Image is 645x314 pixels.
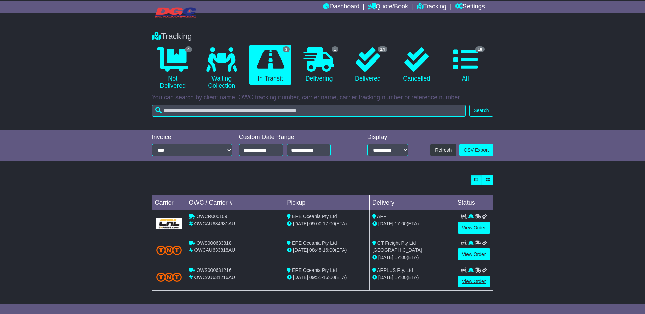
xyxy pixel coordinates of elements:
[293,221,308,226] span: [DATE]
[377,267,413,273] span: APPLUS Pty. Ltd
[293,247,308,253] span: [DATE]
[395,221,407,226] span: 17:00
[149,32,497,41] div: Tracking
[368,1,408,13] a: Quote/Book
[309,247,321,253] span: 08:45
[378,275,393,280] span: [DATE]
[458,276,490,287] a: View Order
[239,134,348,141] div: Custom Date Range
[372,274,452,281] div: (ETA)
[458,248,490,260] a: View Order
[196,240,232,246] span: OWS000633818
[152,134,232,141] div: Invoice
[395,255,407,260] span: 17:00
[152,45,194,92] a: 4 Not Delivered
[293,275,308,280] span: [DATE]
[283,46,290,52] span: 3
[156,246,182,255] img: TNT_Domestic.png
[372,254,452,261] div: (ETA)
[194,221,235,226] span: OWCAU634681AU
[469,105,493,117] button: Search
[323,1,359,13] a: Dashboard
[377,214,386,219] span: AFP
[395,275,407,280] span: 17:00
[417,1,446,13] a: Tracking
[292,267,337,273] span: EPE Oceania Pty Ltd
[396,45,438,85] a: Cancelled
[455,1,485,13] a: Settings
[378,255,393,260] span: [DATE]
[156,218,182,229] img: GetCarrierServiceLogo
[196,267,232,273] span: OWS000631216
[287,220,367,227] div: - (ETA)
[292,214,337,219] span: EPE Oceania Pty Ltd
[347,45,389,85] a: 14 Delivered
[196,214,227,219] span: OWCR000109
[292,240,337,246] span: EPE Oceania Pty Ltd
[455,195,493,210] td: Status
[194,275,235,280] span: OWCAU631216AU
[367,134,408,141] div: Display
[309,275,321,280] span: 09:51
[378,46,387,52] span: 14
[186,195,284,210] td: OWC / Carrier #
[298,45,340,85] a: 1 Delivering
[323,275,335,280] span: 16:00
[378,221,393,226] span: [DATE]
[369,195,455,210] td: Delivery
[372,220,452,227] div: (ETA)
[372,240,422,253] span: CT Freight Pty Ltd [GEOGRAPHIC_DATA]
[332,46,339,52] span: 1
[309,221,321,226] span: 09:00
[156,273,182,282] img: TNT_Domestic.png
[323,221,335,226] span: 17:00
[458,222,490,234] a: View Order
[430,144,456,156] button: Refresh
[444,45,486,85] a: 18 All
[287,247,367,254] div: - (ETA)
[475,46,485,52] span: 18
[185,46,192,52] span: 4
[152,94,493,101] p: You can search by client name, OWC tracking number, carrier name, carrier tracking number or refe...
[152,195,186,210] td: Carrier
[323,247,335,253] span: 16:00
[284,195,370,210] td: Pickup
[249,45,291,85] a: 3 In Transit
[201,45,242,92] a: Waiting Collection
[194,247,235,253] span: OWCAU633818AU
[459,144,493,156] a: CSV Export
[287,274,367,281] div: - (ETA)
